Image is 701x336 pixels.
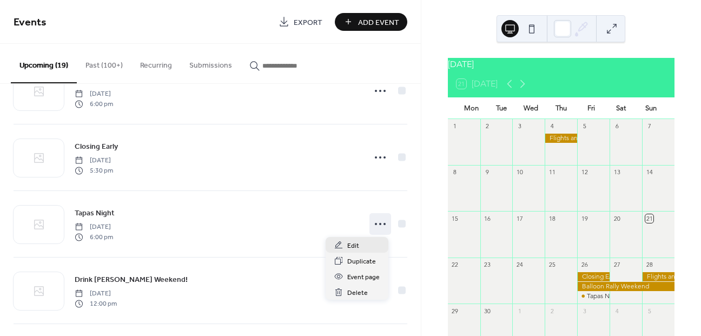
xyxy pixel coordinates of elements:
[75,207,115,219] a: Tapas Night
[580,122,588,130] div: 5
[181,44,241,82] button: Submissions
[75,89,113,99] span: [DATE]
[451,261,459,269] div: 22
[576,97,606,119] div: Fri
[645,168,653,176] div: 14
[75,289,117,299] span: [DATE]
[77,44,131,82] button: Past (100+)
[270,13,330,31] a: Export
[580,214,588,222] div: 19
[484,261,492,269] div: 23
[515,214,524,222] div: 17
[645,261,653,269] div: 28
[347,287,368,299] span: Delete
[577,292,610,301] div: Tapas Night
[14,12,47,33] span: Events
[548,214,556,222] div: 18
[613,261,621,269] div: 27
[548,307,556,315] div: 2
[548,122,556,130] div: 4
[515,261,524,269] div: 24
[131,44,181,82] button: Recurring
[515,307,524,315] div: 1
[613,214,621,222] div: 20
[11,44,77,83] button: Upcoming (19)
[75,99,113,109] span: 6:00 pm
[515,122,524,130] div: 3
[645,307,653,315] div: 5
[486,97,516,119] div: Tue
[335,13,407,31] button: Add Event
[75,156,113,166] span: [DATE]
[75,208,115,219] span: Tapas Night
[347,272,380,283] span: Event page
[546,97,576,119] div: Thu
[580,261,588,269] div: 26
[545,134,577,143] div: Flights and Bites Begin
[613,122,621,130] div: 6
[358,17,399,28] span: Add Event
[606,97,636,119] div: Sat
[645,122,653,130] div: 7
[75,232,113,242] span: 6:00 pm
[347,256,376,267] span: Duplicate
[75,273,188,286] a: Drink [PERSON_NAME] Weekend!
[347,240,359,252] span: Edit
[294,17,322,28] span: Export
[516,97,546,119] div: Wed
[515,168,524,176] div: 10
[75,299,117,308] span: 12:00 pm
[587,292,621,301] div: Tapas Night
[636,97,666,119] div: Sun
[484,168,492,176] div: 9
[451,122,459,130] div: 1
[75,140,118,153] a: Closing Early
[75,274,188,286] span: Drink [PERSON_NAME] Weekend!
[448,58,674,71] div: [DATE]
[613,307,621,315] div: 4
[484,122,492,130] div: 2
[75,141,118,153] span: Closing Early
[642,272,674,281] div: Flights and Bites End
[451,168,459,176] div: 8
[484,307,492,315] div: 30
[451,214,459,222] div: 15
[484,214,492,222] div: 16
[75,222,113,232] span: [DATE]
[75,166,113,175] span: 5:30 pm
[548,168,556,176] div: 11
[451,307,459,315] div: 29
[548,261,556,269] div: 25
[457,97,486,119] div: Mon
[645,214,653,222] div: 21
[580,168,588,176] div: 12
[613,168,621,176] div: 13
[580,307,588,315] div: 3
[577,272,610,281] div: Closing EARLY
[577,282,674,291] div: Balloon Rally Weekend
